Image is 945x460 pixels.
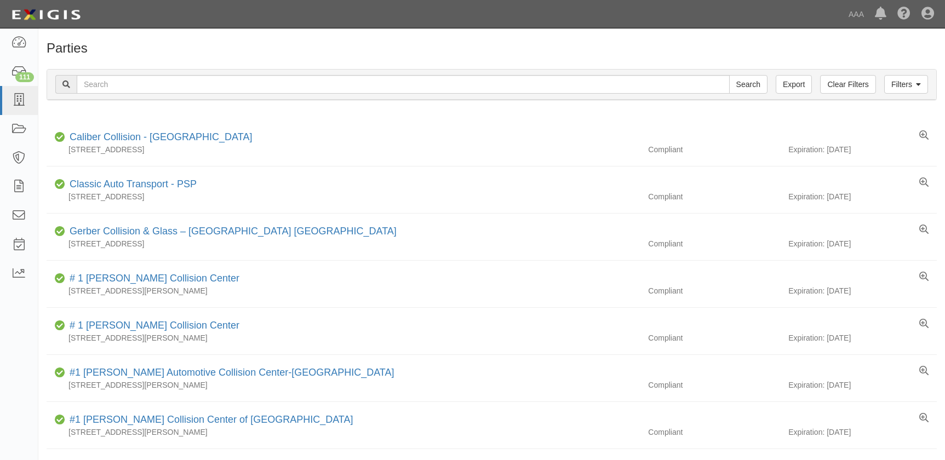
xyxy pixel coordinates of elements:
[8,5,84,25] img: logo-5460c22ac91f19d4615b14bd174203de0afe785f0fc80cf4dbbc73dc1793850b.png
[70,179,197,189] a: Classic Auto Transport - PSP
[640,380,788,390] div: Compliant
[55,228,65,235] i: Compliant
[55,181,65,188] i: Compliant
[65,177,197,192] div: Classic Auto Transport - PSP
[788,285,937,296] div: Expiration: [DATE]
[70,273,239,284] a: # 1 [PERSON_NAME] Collision Center
[640,144,788,155] div: Compliant
[788,144,937,155] div: Expiration: [DATE]
[776,75,812,94] a: Export
[65,319,239,333] div: # 1 Cochran Collision Center
[919,272,929,283] a: View results summary
[640,285,788,296] div: Compliant
[919,413,929,424] a: View results summary
[70,320,239,331] a: # 1 [PERSON_NAME] Collision Center
[65,225,397,239] div: Gerber Collision & Glass – Houston Brighton
[65,413,353,427] div: #1 Cochran Collision Center of Greensburg
[640,191,788,202] div: Compliant
[788,380,937,390] div: Expiration: [DATE]
[65,272,239,286] div: # 1 Cochran Collision Center
[919,366,929,377] a: View results summary
[640,238,788,249] div: Compliant
[70,226,397,237] a: Gerber Collision & Glass – [GEOGRAPHIC_DATA] [GEOGRAPHIC_DATA]
[70,414,353,425] a: #1 [PERSON_NAME] Collision Center of [GEOGRAPHIC_DATA]
[65,130,252,145] div: Caliber Collision - Gainesville
[47,41,937,55] h1: Parties
[788,191,937,202] div: Expiration: [DATE]
[47,285,640,296] div: [STREET_ADDRESS][PERSON_NAME]
[47,380,640,390] div: [STREET_ADDRESS][PERSON_NAME]
[640,332,788,343] div: Compliant
[843,3,869,25] a: AAA
[77,75,730,94] input: Search
[47,332,640,343] div: [STREET_ADDRESS][PERSON_NAME]
[47,144,640,155] div: [STREET_ADDRESS]
[919,225,929,235] a: View results summary
[897,8,910,21] i: Help Center - Complianz
[788,332,937,343] div: Expiration: [DATE]
[729,75,768,94] input: Search
[919,177,929,188] a: View results summary
[55,369,65,377] i: Compliant
[47,427,640,438] div: [STREET_ADDRESS][PERSON_NAME]
[47,191,640,202] div: [STREET_ADDRESS]
[788,238,937,249] div: Expiration: [DATE]
[47,238,640,249] div: [STREET_ADDRESS]
[70,131,252,142] a: Caliber Collision - [GEOGRAPHIC_DATA]
[15,72,34,82] div: 111
[884,75,928,94] a: Filters
[55,322,65,330] i: Compliant
[640,427,788,438] div: Compliant
[65,366,394,380] div: #1 Cochran Automotive Collision Center-Monroeville
[55,275,65,283] i: Compliant
[820,75,875,94] a: Clear Filters
[55,134,65,141] i: Compliant
[70,367,394,378] a: #1 [PERSON_NAME] Automotive Collision Center-[GEOGRAPHIC_DATA]
[919,130,929,141] a: View results summary
[788,427,937,438] div: Expiration: [DATE]
[919,319,929,330] a: View results summary
[55,416,65,424] i: Compliant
